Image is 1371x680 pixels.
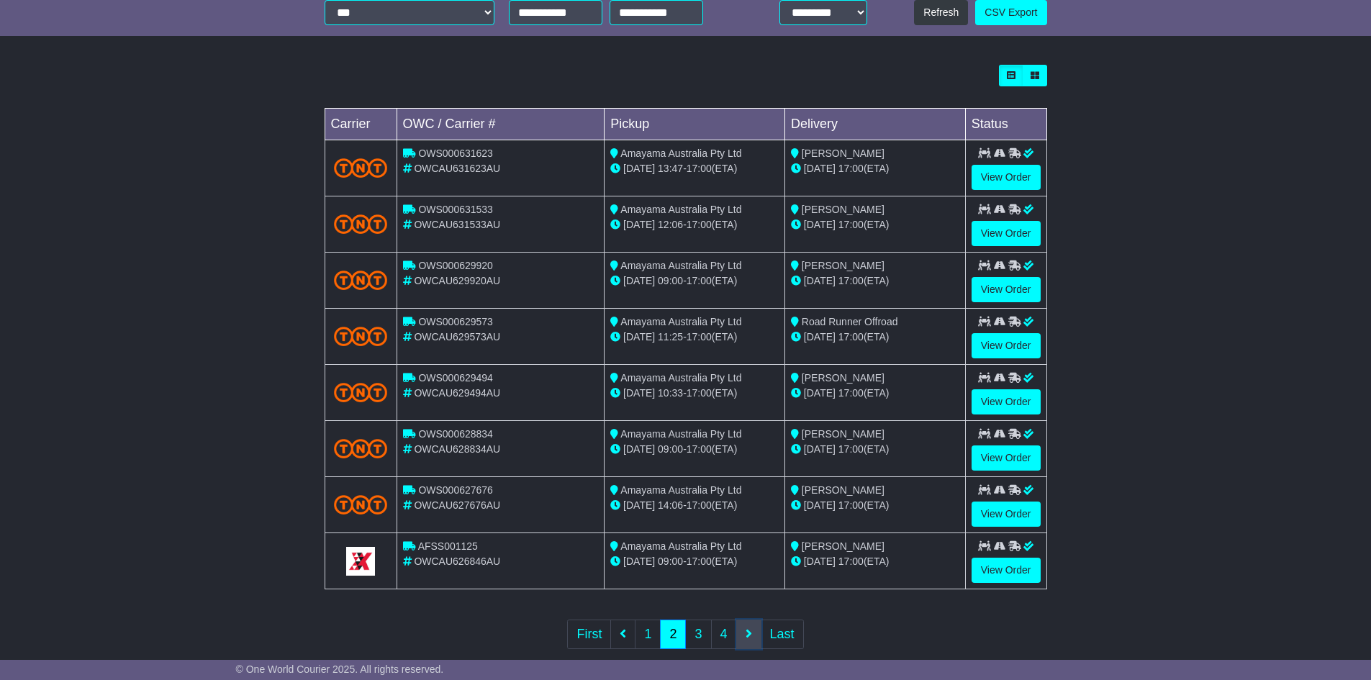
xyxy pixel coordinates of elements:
[804,331,836,343] span: [DATE]
[791,217,959,232] div: (ETA)
[802,372,884,384] span: [PERSON_NAME]
[623,275,655,286] span: [DATE]
[635,620,661,649] a: 1
[414,331,500,343] span: OWCAU629573AU
[802,428,884,440] span: [PERSON_NAME]
[687,163,712,174] span: 17:00
[325,109,397,140] td: Carrier
[791,386,959,401] div: (ETA)
[658,163,683,174] span: 13:47
[687,443,712,455] span: 17:00
[418,204,493,215] span: OWS000631533
[687,499,712,511] span: 17:00
[623,331,655,343] span: [DATE]
[804,275,836,286] span: [DATE]
[610,554,779,569] div: - (ETA)
[972,165,1041,190] a: View Order
[623,443,655,455] span: [DATE]
[711,620,737,649] a: 4
[784,109,965,140] td: Delivery
[236,663,444,675] span: © One World Courier 2025. All rights reserved.
[620,428,741,440] span: Amayama Australia Pty Ltd
[334,327,388,346] img: TNT_Domestic.png
[610,217,779,232] div: - (ETA)
[687,556,712,567] span: 17:00
[972,558,1041,583] a: View Order
[838,331,864,343] span: 17:00
[414,387,500,399] span: OWCAU629494AU
[660,620,686,649] a: 2
[414,163,500,174] span: OWCAU631623AU
[620,260,741,271] span: Amayama Australia Pty Ltd
[334,214,388,234] img: TNT_Domestic.png
[802,484,884,496] span: [PERSON_NAME]
[658,387,683,399] span: 10:33
[804,499,836,511] span: [DATE]
[802,540,884,552] span: [PERSON_NAME]
[972,221,1041,246] a: View Order
[623,219,655,230] span: [DATE]
[620,484,741,496] span: Amayama Australia Pty Ltd
[418,260,493,271] span: OWS000629920
[687,219,712,230] span: 17:00
[334,158,388,178] img: TNT_Domestic.png
[965,109,1046,140] td: Status
[334,439,388,458] img: TNT_Domestic.png
[658,499,683,511] span: 14:06
[418,148,493,159] span: OWS000631623
[838,556,864,567] span: 17:00
[838,275,864,286] span: 17:00
[414,556,500,567] span: OWCAU626846AU
[791,330,959,345] div: (ETA)
[610,161,779,176] div: - (ETA)
[761,620,804,649] a: Last
[791,273,959,289] div: (ETA)
[791,161,959,176] div: (ETA)
[687,331,712,343] span: 17:00
[791,498,959,513] div: (ETA)
[610,386,779,401] div: - (ETA)
[414,443,500,455] span: OWCAU628834AU
[418,484,493,496] span: OWS000627676
[802,260,884,271] span: [PERSON_NAME]
[972,502,1041,527] a: View Order
[334,383,388,402] img: TNT_Domestic.png
[972,445,1041,471] a: View Order
[414,275,500,286] span: OWCAU629920AU
[658,331,683,343] span: 11:25
[397,109,605,140] td: OWC / Carrier #
[838,219,864,230] span: 17:00
[610,442,779,457] div: - (ETA)
[972,333,1041,358] a: View Order
[623,387,655,399] span: [DATE]
[838,443,864,455] span: 17:00
[804,387,836,399] span: [DATE]
[418,372,493,384] span: OWS000629494
[838,499,864,511] span: 17:00
[620,540,741,552] span: Amayama Australia Pty Ltd
[658,219,683,230] span: 12:06
[838,387,864,399] span: 17:00
[791,442,959,457] div: (ETA)
[334,495,388,514] img: TNT_Domestic.png
[610,330,779,345] div: - (ETA)
[804,443,836,455] span: [DATE]
[658,443,683,455] span: 09:00
[620,148,741,159] span: Amayama Australia Pty Ltd
[804,556,836,567] span: [DATE]
[802,204,884,215] span: [PERSON_NAME]
[567,620,611,649] a: First
[620,204,741,215] span: Amayama Australia Pty Ltd
[623,499,655,511] span: [DATE]
[418,428,493,440] span: OWS000628834
[414,219,500,230] span: OWCAU631533AU
[687,275,712,286] span: 17:00
[620,372,741,384] span: Amayama Australia Pty Ltd
[687,387,712,399] span: 17:00
[610,498,779,513] div: - (ETA)
[334,271,388,290] img: TNT_Domestic.png
[658,556,683,567] span: 09:00
[605,109,785,140] td: Pickup
[791,554,959,569] div: (ETA)
[620,316,741,327] span: Amayama Australia Pty Ltd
